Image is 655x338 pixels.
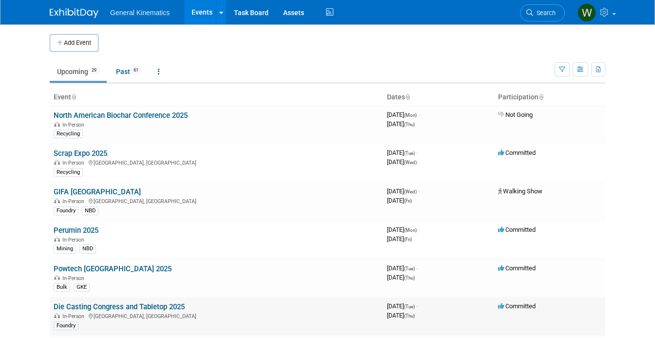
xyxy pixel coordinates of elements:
div: Bulk [54,283,70,292]
span: Committed [498,149,536,156]
span: In-Person [62,160,87,166]
div: Mining [54,244,76,253]
div: Recycling [54,130,83,138]
span: In-Person [62,237,87,243]
div: [GEOGRAPHIC_DATA], [GEOGRAPHIC_DATA] [54,197,379,205]
img: In-Person Event [54,275,60,280]
span: (Thu) [404,122,415,127]
a: GIFA [GEOGRAPHIC_DATA] [54,188,141,196]
span: (Thu) [404,313,415,319]
span: [DATE] [387,120,415,128]
a: Powtech [GEOGRAPHIC_DATA] 2025 [54,264,172,273]
div: GKE [74,283,90,292]
a: Sort by Event Name [71,93,76,101]
div: Foundry [54,321,78,330]
span: [DATE] [387,111,420,118]
th: Dates [383,89,494,106]
div: [GEOGRAPHIC_DATA], [GEOGRAPHIC_DATA] [54,312,379,319]
span: (Mon) [404,227,417,233]
div: Recycling [54,168,83,177]
span: [DATE] [387,188,420,195]
span: [DATE] [387,235,412,243]
span: In-Person [62,313,87,319]
a: Search [520,4,565,21]
span: (Tue) [404,266,415,271]
span: (Tue) [404,304,415,309]
img: In-Person Event [54,122,60,127]
span: - [418,111,420,118]
a: Past61 [109,62,149,81]
img: In-Person Event [54,313,60,318]
span: [DATE] [387,302,418,310]
span: [DATE] [387,149,418,156]
a: Sort by Participation Type [539,93,543,101]
span: - [418,226,420,233]
div: Foundry [54,207,78,215]
div: NBD [82,207,98,215]
span: [DATE] [387,312,415,319]
a: Perumin 2025 [54,226,98,235]
img: In-Person Event [54,198,60,203]
span: (Wed) [404,160,417,165]
div: [GEOGRAPHIC_DATA], [GEOGRAPHIC_DATA] [54,158,379,166]
span: Search [533,9,556,17]
span: [DATE] [387,197,412,204]
span: Committed [498,302,536,310]
span: (Thu) [404,275,415,281]
span: - [416,149,418,156]
span: General Kinematics [110,9,170,17]
span: In-Person [62,122,87,128]
span: Committed [498,226,536,233]
span: [DATE] [387,158,417,166]
th: Event [50,89,383,106]
span: [DATE] [387,264,418,272]
span: In-Person [62,275,87,282]
span: (Fri) [404,198,412,204]
th: Participation [494,89,605,106]
span: Walking Show [498,188,542,195]
a: Upcoming29 [50,62,107,81]
span: (Fri) [404,237,412,242]
span: - [416,302,418,310]
span: - [418,188,420,195]
span: (Mon) [404,113,417,118]
img: In-Person Event [54,237,60,242]
span: 29 [89,67,99,74]
img: ExhibitDay [50,8,98,18]
button: Add Event [50,34,98,52]
span: 61 [131,67,141,74]
a: Sort by Start Date [405,93,410,101]
span: In-Person [62,198,87,205]
span: Committed [498,264,536,272]
span: [DATE] [387,226,420,233]
span: (Tue) [404,150,415,156]
span: - [416,264,418,272]
a: North American Biochar Conference 2025 [54,111,188,120]
img: Whitney Swanson [578,3,596,22]
div: NBD [79,244,96,253]
a: Die Casting Congress and Tabletop 2025 [54,302,185,311]
span: (Wed) [404,189,417,194]
span: [DATE] [387,274,415,281]
a: Scrap Expo 2025 [54,149,107,158]
img: In-Person Event [54,160,60,165]
span: Not Going [498,111,533,118]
